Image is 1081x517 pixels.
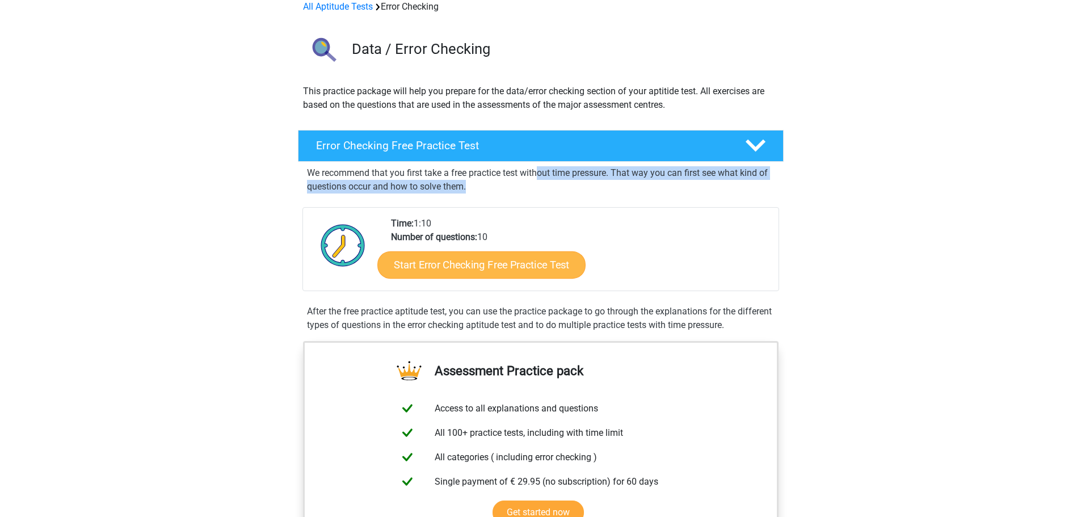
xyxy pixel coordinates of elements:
div: 1:10 10 [382,217,778,291]
a: Error Checking Free Practice Test [293,130,788,162]
b: Number of questions: [391,232,477,242]
div: After the free practice aptitude test, you can use the practice package to go through the explana... [302,305,779,332]
a: All Aptitude Tests [303,1,373,12]
a: Start Error Checking Free Practice Test [377,251,586,279]
p: We recommend that you first take a free practice test without time pressure. That way you can fir... [307,166,775,194]
b: Time: [391,218,414,229]
h3: Data / Error Checking [352,40,775,58]
img: Clock [314,217,372,274]
img: error checking [298,27,347,75]
p: This practice package will help you prepare for the data/error checking section of your aptitide ... [303,85,779,112]
h4: Error Checking Free Practice Test [316,139,727,152]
